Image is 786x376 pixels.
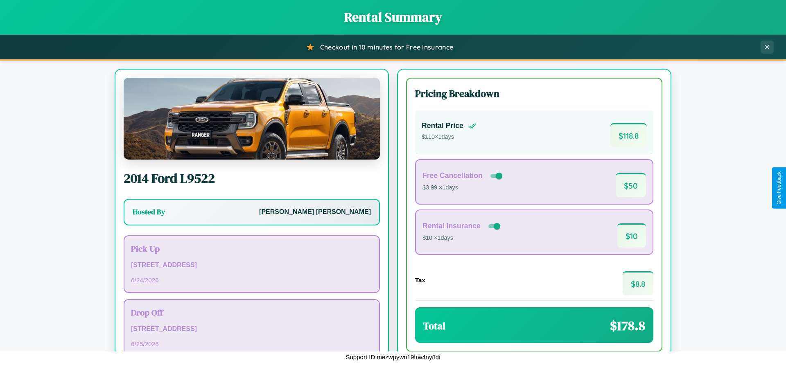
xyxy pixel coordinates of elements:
span: $ 118.8 [610,123,647,147]
p: $10 × 1 days [422,233,502,243]
img: Ford L9522 [124,78,380,160]
p: 6 / 25 / 2026 [131,338,373,349]
h3: Hosted By [133,207,165,217]
p: [PERSON_NAME] [PERSON_NAME] [259,206,371,218]
span: $ 8.8 [623,271,653,295]
p: 6 / 24 / 2026 [131,275,373,286]
h3: Total [423,319,445,333]
span: $ 50 [616,173,646,197]
p: $ 110 × 1 days [422,132,477,142]
p: [STREET_ADDRESS] [131,259,373,271]
h2: 2014 Ford L9522 [124,169,380,187]
h4: Rental Price [422,122,463,130]
span: $ 10 [617,223,646,248]
h4: Rental Insurance [422,222,481,230]
h3: Pricing Breakdown [415,87,653,100]
h4: Free Cancellation [422,171,483,180]
p: $3.99 × 1 days [422,182,504,193]
span: $ 178.8 [610,317,645,335]
h3: Drop Off [131,306,373,318]
p: Support ID: mezwpywn19frw4ny8di [346,351,440,362]
h1: Rental Summary [8,8,778,26]
p: [STREET_ADDRESS] [131,323,373,335]
h4: Tax [415,277,425,284]
h3: Pick Up [131,243,373,254]
span: Checkout in 10 minutes for Free Insurance [320,43,453,51]
div: Give Feedback [776,171,782,205]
